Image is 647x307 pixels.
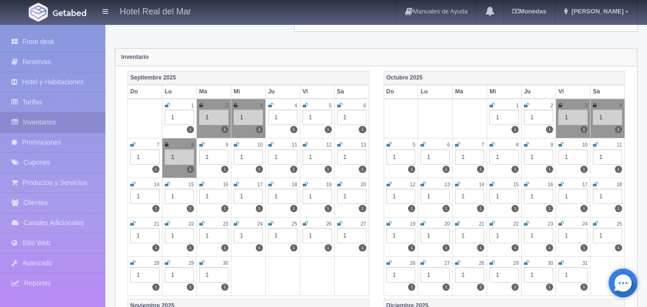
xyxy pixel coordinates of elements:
small: 12 [410,182,415,187]
div: 1 [234,149,263,165]
label: 1 [443,244,450,251]
div: 1 [489,267,519,283]
small: 28 [154,261,159,266]
small: 1 [516,103,519,108]
small: 10 [257,142,262,148]
img: Getabed [53,9,86,16]
th: Mi [231,85,265,99]
small: 29 [189,261,194,266]
div: 1 [165,228,194,243]
label: 1 [221,126,228,133]
div: 1 [386,149,416,165]
label: 1 [511,284,519,291]
img: Getabed [29,3,48,22]
div: 1 [268,228,297,243]
th: Vi [556,85,590,99]
div: 1 [337,189,366,204]
label: 1 [221,244,228,251]
label: 1 [359,205,366,212]
label: 1 [187,205,194,212]
div: 1 [455,189,484,204]
label: 1 [408,166,415,173]
label: 1 [477,205,484,212]
div: 1 [234,228,263,243]
div: 1 [593,149,622,165]
label: 1 [187,126,194,133]
small: 31 [582,261,588,266]
small: 13 [361,142,366,148]
label: 1 [546,205,553,212]
small: 25 [292,221,297,227]
label: 1 [221,284,228,291]
small: 10 [582,142,588,148]
label: 1 [187,284,194,291]
small: 17 [582,182,588,187]
div: 1 [199,110,228,125]
label: 1 [580,126,588,133]
th: Octubre 2025 [384,71,625,85]
label: 1 [359,126,366,133]
div: 1 [165,149,194,165]
div: 1 [558,149,588,165]
label: 1 [408,244,415,251]
div: 1 [303,110,332,125]
label: 1 [615,244,622,251]
small: 17 [257,182,262,187]
small: 5 [413,142,416,148]
div: 1 [199,267,228,283]
th: Septiembre 2025 [128,71,369,85]
div: 1 [303,228,332,243]
label: 1 [546,244,553,251]
small: 16 [223,182,228,187]
b: Monedas [512,8,546,15]
th: Mi [487,85,522,99]
small: 3 [260,103,263,108]
label: 1 [187,244,194,251]
label: 1 [290,166,297,173]
div: 1 [489,110,519,125]
div: 1 [524,267,553,283]
label: 1 [546,166,553,173]
th: Sa [334,85,369,99]
div: 1 [303,149,332,165]
small: 19 [410,221,415,227]
label: 1 [256,166,263,173]
div: 1 [455,267,484,283]
div: 1 [386,189,416,204]
small: 13 [444,182,450,187]
label: 1 [408,205,415,212]
small: 20 [361,182,366,187]
th: Sa [590,85,625,99]
label: 1 [152,284,159,291]
label: 1 [477,244,484,251]
small: 20 [444,221,450,227]
small: 12 [326,142,331,148]
div: 1 [558,228,588,243]
th: Do [384,85,418,99]
label: 1 [580,205,588,212]
th: Lu [162,85,196,99]
label: 1 [546,126,553,133]
small: 6 [447,142,450,148]
small: 14 [154,182,159,187]
label: 1 [187,166,194,173]
label: 1 [511,244,519,251]
label: 1 [443,166,450,173]
small: 4 [619,103,622,108]
label: 1 [152,205,159,212]
label: 1 [325,205,332,212]
div: 1 [420,189,450,204]
small: 27 [361,221,366,227]
small: 9 [550,142,553,148]
strong: Inventario [121,54,148,60]
small: 19 [326,182,331,187]
label: 1 [615,126,622,133]
div: 1 [558,189,588,204]
small: 7 [482,142,485,148]
div: 1 [268,189,297,204]
label: 1 [580,284,588,291]
div: 1 [130,228,159,243]
div: 1 [593,228,622,243]
div: 1 [303,189,332,204]
label: 1 [152,244,159,251]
